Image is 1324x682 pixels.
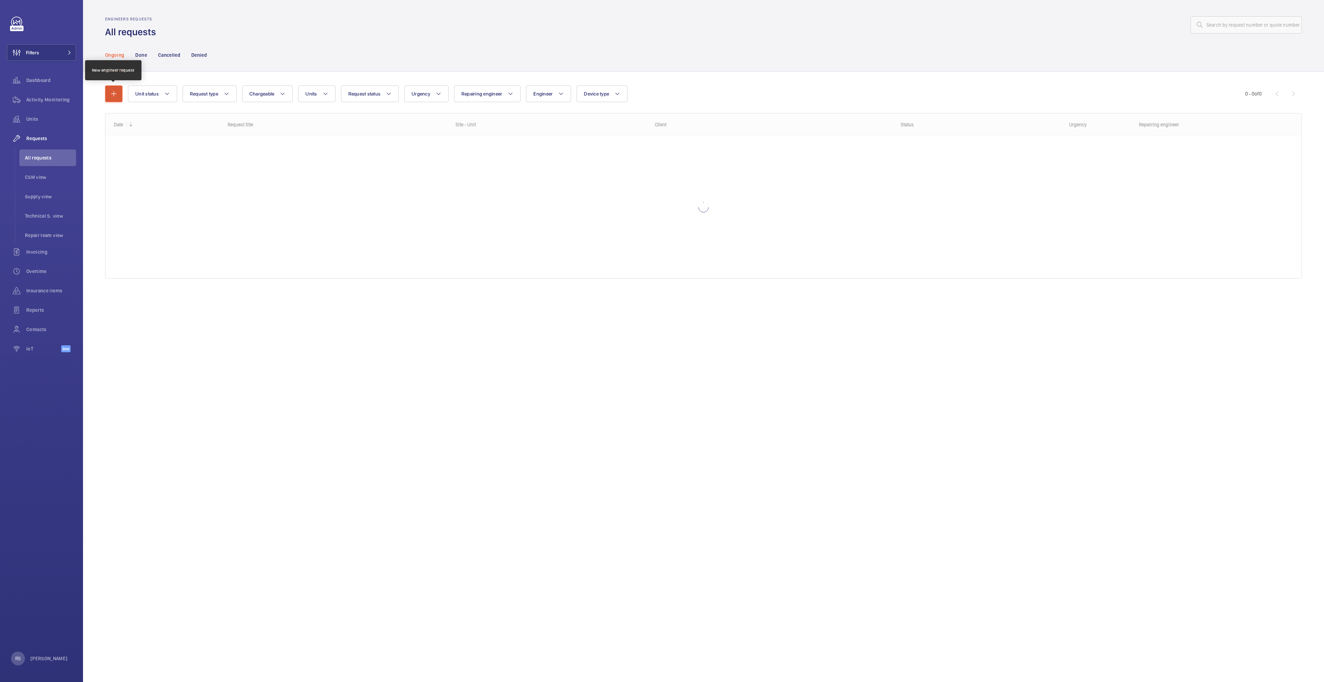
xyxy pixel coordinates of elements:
h1: All requests [105,26,160,38]
span: Contacts [26,326,76,333]
span: CSM view [25,174,76,181]
button: Request type [183,85,237,102]
button: Engineer [526,85,571,102]
span: Activity Monitoring [26,96,76,103]
p: Cancelled [158,52,180,58]
p: [PERSON_NAME] [30,655,68,662]
span: Reports [26,307,76,313]
span: Invoicing [26,248,76,255]
input: Search by request number or quote number [1190,16,1302,34]
button: Units [298,85,335,102]
button: Repairing engineer [454,85,521,102]
button: Request status [341,85,399,102]
span: Overtime [26,268,76,275]
span: Repairing engineer [461,91,503,97]
span: Device type [584,91,609,97]
h2: Engineers requests [105,17,160,21]
span: Repair team view [25,232,76,239]
span: Units [305,91,317,97]
button: Unit status [128,85,177,102]
span: All requests [25,154,76,161]
span: Urgency [412,91,430,97]
button: Device type [577,85,627,102]
span: Dashboard [26,77,76,84]
button: Urgency [404,85,449,102]
p: Ongoing [105,52,124,58]
span: Request type [190,91,218,97]
span: 0 - 0 0 [1245,91,1262,96]
span: Insurance items [26,287,76,294]
span: Filters [26,49,39,56]
span: Technical S. view [25,212,76,219]
p: Denied [191,52,207,58]
span: Beta [61,345,71,352]
span: of [1254,91,1259,97]
p: Done [135,52,147,58]
span: Supply view [25,193,76,200]
span: IoT [26,345,61,352]
span: Requests [26,135,76,142]
button: Chargeable [242,85,293,102]
button: Filters [7,44,76,61]
p: RS [15,655,21,662]
div: New engineer request [92,67,135,73]
span: Request status [348,91,381,97]
span: Chargeable [249,91,275,97]
span: Units [26,116,76,122]
span: Unit status [135,91,159,97]
span: Engineer [533,91,553,97]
